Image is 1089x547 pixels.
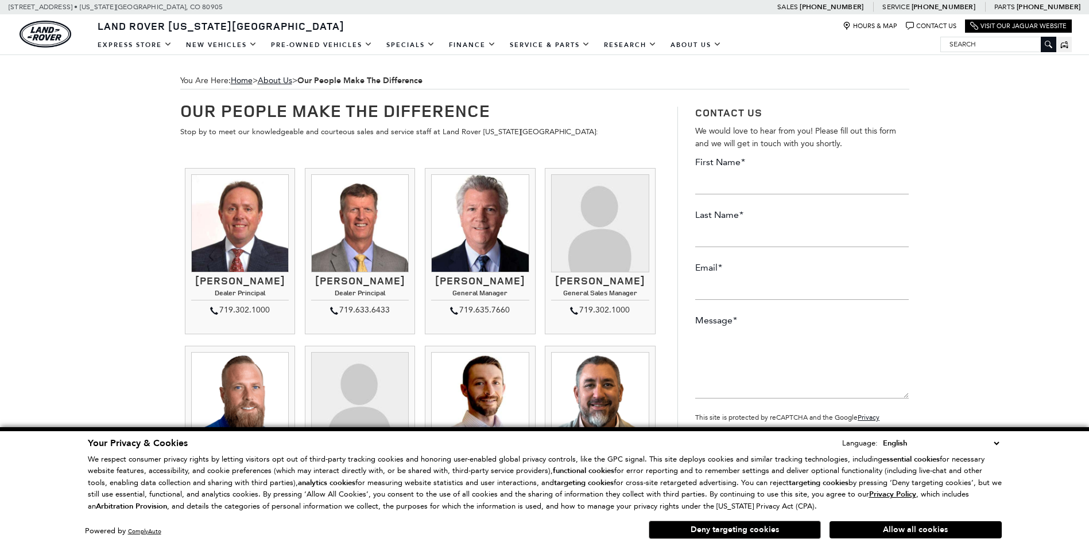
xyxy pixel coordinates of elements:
div: 719.302.1000 [551,303,649,317]
div: 719.633.6433 [311,303,409,317]
span: Your Privacy & Cookies [88,437,188,450]
button: Deny targeting cookies [649,521,821,539]
input: Search [941,37,1056,51]
img: Kevin Heim [431,352,529,450]
p: Stop by to meet our knowledgeable and courteous sales and service staff at Land Rover [US_STATE][... [180,126,661,138]
img: Mike Jorgensen [311,174,409,272]
img: Jesse Lyon [191,352,289,450]
strong: targeting cookies [554,478,614,488]
img: Thom Buckley [191,174,289,272]
p: We respect consumer privacy rights by letting visitors opt out of third-party tracking cookies an... [88,454,1002,513]
a: Research [597,35,664,55]
div: 719.302.1000 [191,303,289,317]
span: > [231,76,423,85]
div: Language: [842,439,878,447]
span: Sales [777,3,798,11]
label: Email [695,261,722,274]
a: Hours & Map [843,22,897,30]
label: Message [695,314,737,327]
h3: [PERSON_NAME] [311,275,409,287]
span: We would love to hear from you! Please fill out this form and we will get in touch with you shortly. [695,126,896,149]
div: 719.635.7660 [431,303,529,317]
a: [STREET_ADDRESS] • [US_STATE][GEOGRAPHIC_DATA], CO 80905 [9,3,223,11]
a: Privacy Policy [869,490,916,498]
a: Contact Us [906,22,956,30]
span: Parts [994,3,1015,11]
h3: Contact Us [695,107,909,119]
div: Breadcrumbs [180,72,909,89]
a: About Us [664,35,728,55]
strong: analytics cookies [298,478,355,488]
strong: targeting cookies [789,478,848,488]
a: ComplyAuto [128,528,161,535]
img: Stephanie Davis [311,352,409,450]
strong: essential cookies [882,454,940,464]
a: New Vehicles [179,35,264,55]
img: Ray Reilly [431,174,529,272]
u: Privacy Policy [869,489,916,499]
span: You Are Here: [180,72,909,89]
h4: Dealer Principal [311,289,409,300]
div: Powered by [85,528,161,535]
a: Pre-Owned Vehicles [264,35,379,55]
h4: Dealer Principal [191,289,289,300]
span: > [258,76,423,85]
strong: functional cookies [553,466,614,476]
a: Home [231,76,253,85]
h4: General Sales Manager [551,289,649,300]
a: EXPRESS STORE [91,35,179,55]
h3: [PERSON_NAME] [551,275,649,287]
a: About Us [258,76,292,85]
nav: Main Navigation [91,35,728,55]
a: Terms of Service [725,426,776,434]
img: Kimberley Zacharias [551,174,649,272]
span: Land Rover [US_STATE][GEOGRAPHIC_DATA] [98,19,344,33]
select: Language Select [880,437,1002,450]
a: Service & Parts [503,35,597,55]
a: Land Rover [US_STATE][GEOGRAPHIC_DATA] [91,19,351,33]
h3: [PERSON_NAME] [431,275,529,287]
h1: Our People Make The Difference [180,101,661,120]
a: land-rover [20,21,71,48]
button: Allow all cookies [830,521,1002,538]
a: Specials [379,35,442,55]
a: [PHONE_NUMBER] [800,2,863,11]
label: First Name [695,156,745,169]
strong: Our People Make The Difference [297,75,423,86]
a: Visit Our Jaguar Website [970,22,1067,30]
h3: [PERSON_NAME] [191,275,289,287]
label: Last Name [695,209,743,221]
strong: Arbitration Provision [96,501,167,511]
a: [PHONE_NUMBER] [1017,2,1080,11]
h4: General Manager [431,289,529,300]
span: Service [882,3,909,11]
a: [PHONE_NUMBER] [912,2,975,11]
small: This site is protected by reCAPTCHA and the Google and apply. [695,413,879,434]
img: Trebor Alvord [551,352,649,450]
a: Finance [442,35,503,55]
img: Land Rover [20,21,71,48]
